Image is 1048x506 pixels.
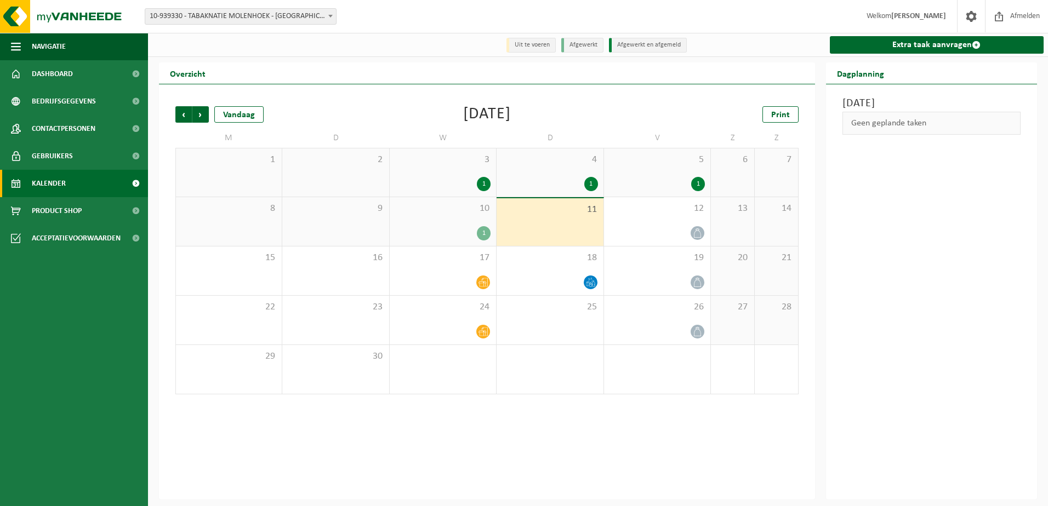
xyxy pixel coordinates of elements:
[502,252,597,264] span: 18
[32,88,96,115] span: Bedrijfsgegevens
[830,36,1044,54] a: Extra taak aanvragen
[175,106,192,123] span: Vorige
[716,154,749,166] span: 6
[395,301,491,313] span: 24
[288,301,383,313] span: 23
[282,128,389,148] td: D
[716,203,749,215] span: 13
[181,350,276,363] span: 29
[145,9,336,24] span: 10-939330 - TABAKNATIE MOLENHOEK - MEERDONK
[760,154,793,166] span: 7
[760,252,793,264] span: 21
[192,106,209,123] span: Volgende
[711,128,755,148] td: Z
[609,38,687,53] li: Afgewerkt en afgemeld
[762,106,799,123] a: Print
[32,142,73,170] span: Gebruikers
[395,252,491,264] span: 17
[32,60,73,88] span: Dashboard
[181,301,276,313] span: 22
[716,252,749,264] span: 20
[181,252,276,264] span: 15
[502,204,597,216] span: 11
[691,177,705,191] div: 1
[506,38,556,53] li: Uit te voeren
[502,301,597,313] span: 25
[610,301,705,313] span: 26
[584,177,598,191] div: 1
[288,203,383,215] span: 9
[842,112,1021,135] div: Geen geplande taken
[395,154,491,166] span: 3
[159,62,217,84] h2: Overzicht
[32,197,82,225] span: Product Shop
[395,203,491,215] span: 10
[145,8,337,25] span: 10-939330 - TABAKNATIE MOLENHOEK - MEERDONK
[561,38,603,53] li: Afgewerkt
[610,154,705,166] span: 5
[755,128,799,148] td: Z
[32,225,121,252] span: Acceptatievoorwaarden
[288,350,383,363] span: 30
[610,203,705,215] span: 12
[610,252,705,264] span: 19
[214,106,264,123] div: Vandaag
[760,301,793,313] span: 28
[891,12,946,20] strong: [PERSON_NAME]
[288,154,383,166] span: 2
[32,33,66,60] span: Navigatie
[502,154,597,166] span: 4
[181,154,276,166] span: 1
[842,95,1021,112] h3: [DATE]
[771,111,790,119] span: Print
[497,128,603,148] td: D
[175,128,282,148] td: M
[604,128,711,148] td: V
[32,115,95,142] span: Contactpersonen
[760,203,793,215] span: 14
[288,252,383,264] span: 16
[716,301,749,313] span: 27
[826,62,895,84] h2: Dagplanning
[32,170,66,197] span: Kalender
[181,203,276,215] span: 8
[477,177,491,191] div: 1
[390,128,497,148] td: W
[463,106,511,123] div: [DATE]
[477,226,491,240] div: 1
